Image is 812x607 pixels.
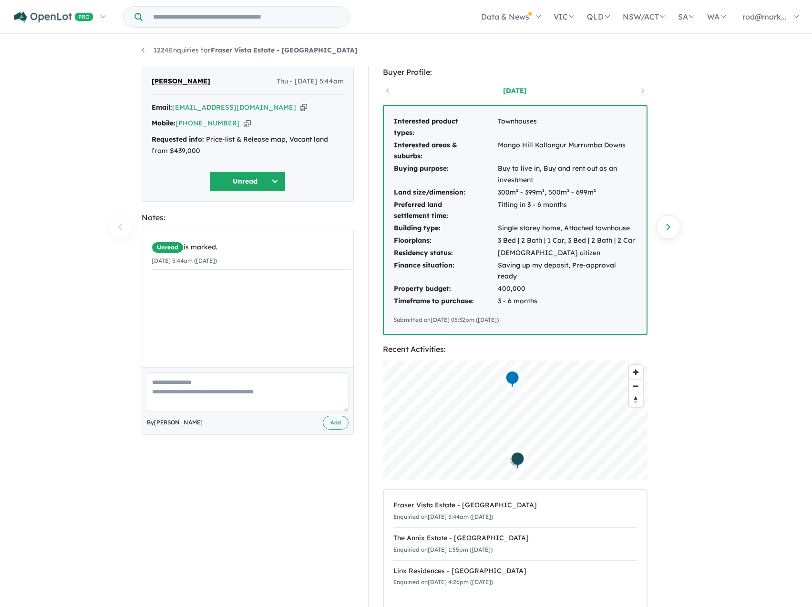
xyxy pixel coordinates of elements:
[393,283,497,295] td: Property budget:
[393,247,497,259] td: Residency status:
[393,566,637,577] div: Linx Residences - [GEOGRAPHIC_DATA]
[497,186,637,199] td: 300m² - 399m², 500m² - 699m²
[497,222,637,235] td: Single storey home, Attached townhouse
[152,76,210,87] span: [PERSON_NAME]
[209,171,286,192] button: Unread
[497,235,637,247] td: 3 Bed | 2 Bath | 1 Car, 3 Bed | 2 Bath | 2 Car
[393,259,497,283] td: Finance situation:
[393,315,637,325] div: Submitted on [DATE] 05:32pm ([DATE])
[323,416,349,430] button: Add
[211,46,358,54] strong: Fraser Vista Estate - [GEOGRAPHIC_DATA]
[383,66,648,79] div: Buyer Profile:
[393,163,497,186] td: Buying purpose:
[142,45,671,56] nav: breadcrumb
[393,500,637,511] div: Fraser Vista Estate - [GEOGRAPHIC_DATA]
[497,295,637,308] td: 3 - 6 months
[152,119,175,127] strong: Mobile:
[142,211,354,224] div: Notes:
[509,452,524,470] div: Map marker
[393,578,493,586] small: Enquiried on [DATE] 4:26pm ([DATE])
[629,379,643,393] button: Zoom out
[152,242,184,253] span: Unread
[393,199,497,223] td: Preferred land settlement time:
[497,139,637,163] td: Mango Hill Kallangur Murrumba Downs
[244,118,251,128] button: Copy
[393,295,497,308] td: Timeframe to purchase:
[474,86,555,95] a: [DATE]
[152,135,204,144] strong: Requested info:
[629,393,643,407] button: Reset bearing to north
[393,527,637,561] a: The Annix Estate - [GEOGRAPHIC_DATA]Enquiried on[DATE] 1:55pm ([DATE])
[393,546,493,553] small: Enquiried on [DATE] 1:55pm ([DATE])
[629,380,643,393] span: Zoom out
[152,134,344,157] div: Price-list & Release map, Vacant land from $439,000
[393,533,637,544] div: The Annix Estate - [GEOGRAPHIC_DATA]
[393,513,493,520] small: Enquiried on [DATE] 5:44am ([DATE])
[393,560,637,594] a: Linx Residences - [GEOGRAPHIC_DATA]Enquiried on[DATE] 4:26pm ([DATE])
[14,11,93,23] img: Openlot PRO Logo White
[497,259,637,283] td: Saving up my deposit, Pre-approval ready
[277,76,344,87] span: Thu - [DATE] 5:44am
[393,186,497,199] td: Land size/dimension:
[497,199,637,223] td: Titling in 3 - 6 months
[152,257,217,264] small: [DATE] 5:44am ([DATE])
[393,222,497,235] td: Building type:
[144,7,348,27] input: Try estate name, suburb, builder or developer
[497,283,637,295] td: 400,000
[393,139,497,163] td: Interested areas & suburbs:
[383,343,648,356] div: Recent Activities:
[510,451,524,469] div: Map marker
[300,103,307,113] button: Copy
[383,360,648,480] canvas: Map
[497,115,637,139] td: Townhouses
[497,247,637,259] td: [DEMOGRAPHIC_DATA] citizen
[742,12,787,21] span: rod@mark...
[393,235,497,247] td: Floorplans:
[393,495,637,528] a: Fraser Vista Estate - [GEOGRAPHIC_DATA]Enquiried on[DATE] 5:44am ([DATE])
[147,418,203,427] span: By [PERSON_NAME]
[629,365,643,379] button: Zoom in
[172,103,296,112] a: [EMAIL_ADDRESS][DOMAIN_NAME]
[142,46,358,54] a: 1224Enquiries forFraser Vista Estate - [GEOGRAPHIC_DATA]
[152,242,351,253] div: is marked.
[505,370,519,388] div: Map marker
[152,103,172,112] strong: Email:
[393,115,497,139] td: Interested product types:
[175,119,240,127] a: [PHONE_NUMBER]
[497,163,637,186] td: Buy to live in, Buy and rent out as an investment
